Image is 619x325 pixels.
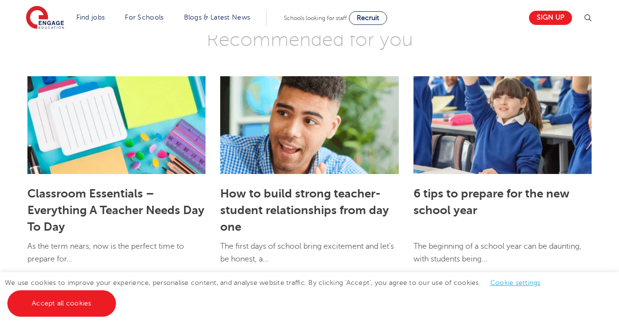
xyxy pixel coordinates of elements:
a: Classroom Essentials – Everything A Teacher Needs Day To Day [27,187,205,234]
span: Schools looking for staff [284,15,347,22]
a: Cookie settings [490,279,541,286]
a: For Schools [125,14,163,21]
a: Find jobs [76,14,105,21]
a: Sign up [529,11,572,25]
p: The beginning of a school year can be daunting, with students being... [413,240,592,276]
img: Engage Education [26,6,64,30]
span: Recruit [357,14,379,22]
p: As the term nears, now is the perfect time to prepare for... [27,240,206,276]
h3: Recommended for you [20,27,599,52]
span: We use cookies to improve your experience, personalise content, and analyse website traffic. By c... [5,279,550,307]
p: The first days of school bring excitement and let’s be honest, a... [220,240,398,276]
a: Blogs & Latest News [184,14,251,21]
a: 6 tips to prepare for the new school year [413,187,570,217]
a: How to build strong teacher-student relationships from day one [220,187,389,234]
a: Accept all cookies [7,290,116,317]
a: Recruit [349,11,387,25]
